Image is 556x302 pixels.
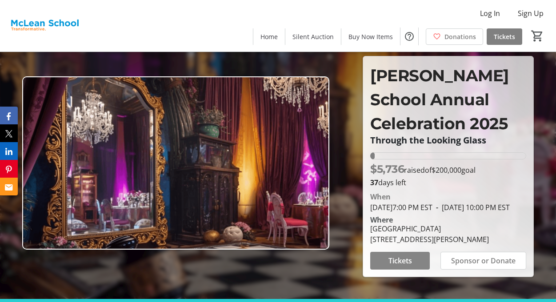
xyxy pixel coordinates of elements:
[388,255,412,266] span: Tickets
[370,135,526,145] p: Through the Looking Glass
[473,6,507,20] button: Log In
[444,32,476,41] span: Donations
[370,177,526,188] p: days left
[494,32,515,41] span: Tickets
[348,32,393,41] span: Buy Now Items
[370,161,476,177] p: raised of goal
[426,28,483,45] a: Donations
[370,64,526,135] p: [PERSON_NAME] School Annual Celebration 2025
[480,8,500,19] span: Log In
[432,203,442,212] span: -
[432,203,510,212] span: [DATE] 10:00 PM EST
[370,178,378,187] span: 37
[432,165,461,175] span: $200,000
[370,191,391,202] div: When
[370,152,526,159] div: 2.86827% of fundraising goal reached
[370,223,489,234] div: [GEOGRAPHIC_DATA]
[292,32,334,41] span: Silent Auction
[260,32,278,41] span: Home
[370,203,432,212] span: [DATE] 7:00 PM EST
[400,28,418,45] button: Help
[518,8,544,19] span: Sign Up
[451,255,516,266] span: Sponsor or Donate
[253,28,285,45] a: Home
[370,163,404,175] span: $5,736
[529,28,545,44] button: Cart
[285,28,341,45] a: Silent Auction
[341,28,400,45] a: Buy Now Items
[22,76,330,249] img: Campaign CTA Media Photo
[370,216,393,223] div: Where
[5,4,84,48] img: McLean School's Logo
[487,28,522,45] a: Tickets
[370,252,430,270] button: Tickets
[440,252,526,270] button: Sponsor or Donate
[370,234,489,245] div: [STREET_ADDRESS][PERSON_NAME]
[511,6,551,20] button: Sign Up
